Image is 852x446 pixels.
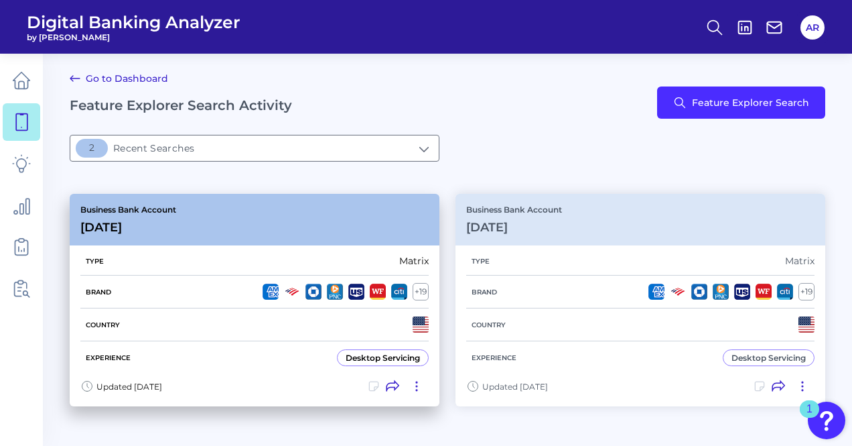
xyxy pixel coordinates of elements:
div: Matrix [399,255,429,267]
h5: Experience [466,353,522,362]
h5: Brand [466,288,502,296]
p: Business Bank Account [466,205,562,215]
span: Updated [DATE] [482,382,548,392]
h5: Country [466,321,511,329]
a: Business Bank Account[DATE]TypeMatrixBrand+19CountryExperienceDesktop ServicingUpdated [DATE] [455,194,825,406]
a: Business Bank Account[DATE]TypeMatrixBrand+19CountryExperienceDesktop ServicingUpdated [DATE] [70,194,439,406]
span: Updated [DATE] [96,382,162,392]
button: AR [800,15,825,40]
span: Feature Explorer Search [692,97,809,108]
div: + 19 [798,283,814,300]
a: Go to Dashboard [70,70,168,87]
h5: Brand [80,288,117,296]
span: Digital Banking Analyzer [27,12,240,32]
h5: Type [80,257,109,266]
h5: Type [466,257,495,266]
div: Matrix [785,255,814,267]
h2: Feature Explorer Search Activity [70,97,292,113]
div: 1 [806,409,812,427]
div: Desktop Servicing [346,353,420,363]
button: Open Resource Center, 1 new notification [808,402,845,439]
span: by [PERSON_NAME] [27,32,240,42]
button: Feature Explorer Search [657,87,825,119]
h5: Country [80,321,125,329]
h3: [DATE] [466,220,562,235]
p: Business Bank Account [80,205,176,215]
div: + 19 [413,283,429,300]
div: Desktop Servicing [731,353,806,363]
h5: Experience [80,353,136,362]
h3: [DATE] [80,220,176,235]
